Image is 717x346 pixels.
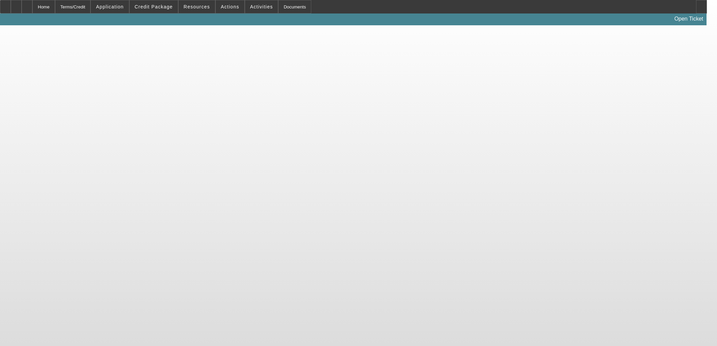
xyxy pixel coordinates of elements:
span: Credit Package [135,4,173,9]
span: Resources [184,4,210,9]
span: Application [96,4,124,9]
span: Activities [250,4,273,9]
button: Actions [216,0,244,13]
button: Credit Package [130,0,178,13]
button: Resources [179,0,215,13]
a: Open Ticket [672,13,706,25]
button: Activities [245,0,278,13]
span: Actions [221,4,239,9]
button: Application [91,0,129,13]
